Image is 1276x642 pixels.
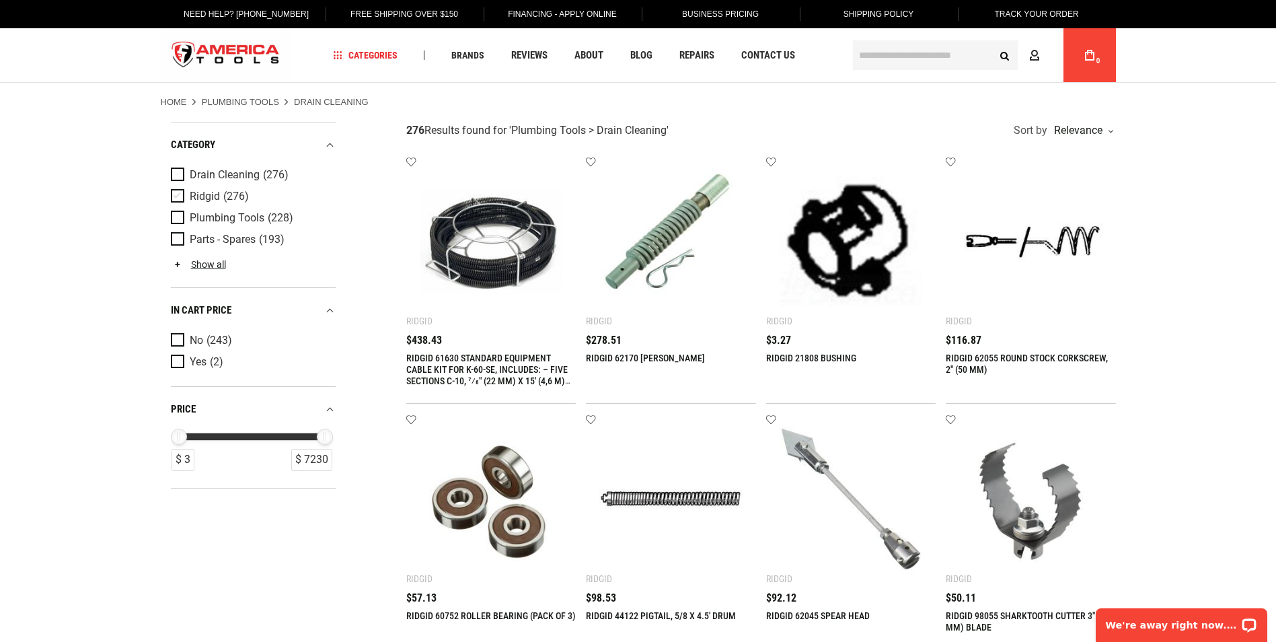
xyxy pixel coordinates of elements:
[766,316,792,326] div: Ridgid
[171,189,332,204] a: Ridgid (276)
[161,96,187,108] a: Home
[1096,57,1100,65] span: 0
[223,191,249,203] span: (276)
[190,234,256,246] span: Parts - Spares
[1087,600,1276,642] iframe: LiveChat chat widget
[171,136,336,154] div: category
[420,170,563,314] img: RIDGID 61630 STANDARD EQUIPMENT CABLE KIT FOR K-60-SE, INCLUDES: – FIVE SECTIONS C-10, 7⁄8
[406,610,576,621] a: RIDGID 60752 ROLLER BEARING (PACK OF 3)
[406,335,442,346] span: $438.43
[406,573,433,584] div: Ridgid
[741,50,795,61] span: Contact Us
[406,124,424,137] strong: 276
[268,213,293,224] span: (228)
[406,593,437,604] span: $57.13
[171,333,332,348] a: No (243)
[406,316,433,326] div: Ridgid
[171,301,336,320] div: In cart price
[780,170,923,314] img: RIDGID 21808 BUSHING
[766,573,792,584] div: Ridgid
[586,610,736,621] a: RIDGID 44122 PIGTAIL, 5/8 X 4.5' DRUM
[263,170,289,181] span: (276)
[511,50,548,61] span: Reviews
[294,97,369,107] strong: Drain Cleaning
[735,46,801,65] a: Contact Us
[568,46,609,65] a: About
[171,400,336,419] div: price
[420,427,563,571] img: RIDGID 60752 ROLLER BEARING (PACK OF 3)
[946,573,972,584] div: Ridgid
[673,46,720,65] a: Repairs
[172,449,194,471] div: $ 3
[190,356,207,368] span: Yes
[505,46,554,65] a: Reviews
[599,427,743,571] img: RIDGID 44122 PIGTAIL, 5/8 X 4.5' DRUM
[586,593,616,604] span: $98.53
[843,9,914,19] span: Shipping Policy
[574,50,603,61] span: About
[586,316,612,326] div: Ridgid
[780,427,923,571] img: RIDGID 62045 SPEAR HEAD
[451,50,484,60] span: Brands
[766,335,791,346] span: $3.27
[946,335,981,346] span: $116.87
[586,353,705,363] a: RIDGID 62170 [PERSON_NAME]
[1077,28,1102,82] a: 0
[171,168,332,182] a: Drain Cleaning (276)
[1051,125,1113,136] div: Relevance
[207,335,232,347] span: (243)
[959,170,1102,314] img: RIDGID 62055 ROUND STOCK CORKSCREW, 2
[406,353,570,398] a: RIDGID 61630 STANDARD EQUIPMENT CABLE KIT FOR K-60-SE, INCLUDES: – FIVE SECTIONS C-10, 7⁄8" (22 M...
[171,211,332,225] a: Plumbing Tools (228)
[946,353,1108,375] a: RIDGID 62055 ROUND STOCK CORKSCREW, 2" (50 MM)
[190,212,264,224] span: Plumbing Tools
[171,355,332,369] a: Yes (2)
[511,124,667,137] span: Plumbing Tools > Drain Cleaning
[946,593,976,604] span: $50.11
[202,96,279,108] a: Plumbing Tools
[586,573,612,584] div: Ridgid
[171,259,226,270] a: Show all
[946,316,972,326] div: Ridgid
[161,30,291,81] img: America Tools
[1014,125,1047,136] span: Sort by
[327,46,404,65] a: Categories
[679,50,714,61] span: Repairs
[599,170,743,314] img: RIDGID 62170 ROD HOLDER
[959,427,1102,571] img: RIDGID 98055 SHARKTOOTH CUTTER 3
[946,610,1109,633] a: RIDGID 98055 SHARKTOOTH CUTTER 3" (75 MM) BLADE
[190,334,203,347] span: No
[766,593,796,604] span: $92.12
[624,46,659,65] a: Blog
[210,357,223,368] span: (2)
[190,169,260,181] span: Drain Cleaning
[766,353,856,363] a: RIDGID 21808 BUSHING
[171,232,332,247] a: Parts - Spares (193)
[333,50,398,60] span: Categories
[445,46,490,65] a: Brands
[161,30,291,81] a: store logo
[992,42,1018,68] button: Search
[586,335,622,346] span: $278.51
[259,234,285,246] span: (193)
[766,610,870,621] a: RIDGID 62045 SPEAR HEAD
[630,50,652,61] span: Blog
[406,124,669,138] div: Results found for ' '
[291,449,332,471] div: $ 7230
[171,122,336,489] div: Product Filters
[190,190,220,203] span: Ridgid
